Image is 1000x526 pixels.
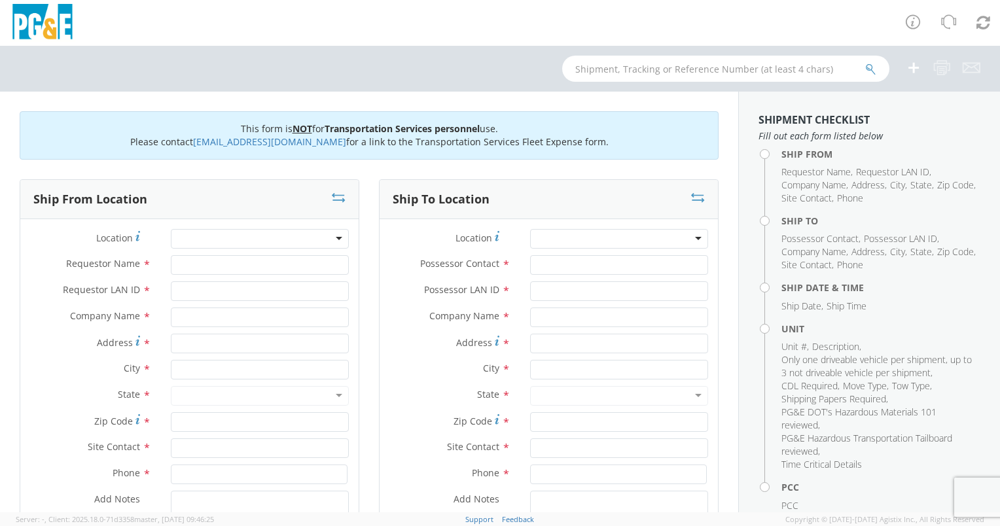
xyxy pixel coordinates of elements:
li: , [910,245,934,258]
li: , [781,406,977,432]
span: Requestor LAN ID [63,283,140,296]
span: Company Name [70,309,140,322]
span: Unit # [781,340,807,353]
li: , [864,232,939,245]
li: , [856,166,931,179]
li: , [781,166,853,179]
li: , [781,300,823,313]
span: Ship Date [781,300,821,312]
li: , [781,179,848,192]
h4: Ship Date & Time [781,283,980,292]
a: [EMAIL_ADDRESS][DOMAIN_NAME] [193,135,346,148]
span: PG&E DOT's Hazardous Materials 101 reviewed [781,406,937,431]
h3: Ship From Location [33,193,147,206]
span: CDL Required [781,379,838,392]
span: Address [97,336,133,349]
li: , [781,232,861,245]
span: Site Contact [781,258,832,271]
span: Client: 2025.18.0-71d3358 [48,514,214,524]
b: Transportation Services personnel [325,122,480,135]
span: Zip Code [94,415,133,427]
span: Shipping Papers Required [781,393,886,405]
li: , [890,179,907,192]
span: , [45,514,46,524]
span: Only one driveable vehicle per shipment, up to 3 not driveable vehicle per shipment [781,353,972,379]
a: Feedback [502,514,534,524]
span: City [890,245,905,258]
span: Phone [113,466,140,479]
span: Possessor LAN ID [424,283,499,296]
span: Company Name [429,309,499,322]
span: Zip Code [937,179,974,191]
span: Zip Code [454,415,492,427]
strong: Shipment Checklist [759,113,870,127]
li: , [851,245,887,258]
li: , [781,353,977,379]
span: Site Contact [447,440,499,453]
a: Support [465,514,493,524]
span: City [124,362,140,374]
span: Phone [472,466,499,479]
li: , [781,393,888,406]
span: State [910,179,932,191]
li: , [910,179,934,192]
li: , [781,258,834,272]
span: State [118,388,140,400]
li: , [781,245,848,258]
span: Move Type [843,379,887,392]
span: Requestor LAN ID [856,166,929,178]
span: Site Contact [781,192,832,204]
li: , [937,179,976,192]
span: Possessor Contact [420,257,499,270]
img: pge-logo-06675f144f4cfa6a6814.png [10,4,75,43]
h4: Ship From [781,149,980,159]
h4: PCC [781,482,980,492]
li: , [890,245,907,258]
span: PG&E Hazardous Transportation Tailboard reviewed [781,432,952,457]
h4: Ship To [781,216,980,226]
h4: Unit [781,324,980,334]
input: Shipment, Tracking or Reference Number (at least 4 chars) [562,56,889,82]
li: , [781,340,809,353]
li: , [851,179,887,192]
span: Address [456,336,492,349]
span: Tow Type [892,379,930,392]
li: , [781,192,834,205]
span: City [890,179,905,191]
span: Possessor LAN ID [864,232,937,245]
span: master, [DATE] 09:46:25 [134,514,214,524]
span: Address [851,179,885,191]
li: , [812,340,861,353]
span: PCC [781,499,798,512]
span: Description [812,340,859,353]
span: Ship Time [827,300,866,312]
span: Address [851,245,885,258]
u: NOT [293,122,312,135]
li: , [843,379,889,393]
span: Fill out each form listed below [759,130,980,143]
span: Requestor Name [781,166,851,178]
span: Add Notes [94,493,140,505]
span: Copyright © [DATE]-[DATE] Agistix Inc., All Rights Reserved [785,514,984,525]
span: Requestor Name [66,257,140,270]
h3: Ship To Location [393,193,490,206]
span: Company Name [781,245,846,258]
span: City [483,362,499,374]
span: Time Critical Details [781,458,862,470]
span: Site Contact [88,440,140,453]
span: Company Name [781,179,846,191]
span: State [910,245,932,258]
span: Server: - [16,514,46,524]
span: Location [455,232,492,244]
span: Add Notes [454,493,499,505]
div: This form is for use. Please contact for a link to the Transportation Services Fleet Expense form. [20,111,719,160]
li: , [937,245,976,258]
span: Zip Code [937,245,974,258]
span: Location [96,232,133,244]
li: , [892,379,932,393]
span: Phone [837,192,863,204]
span: Possessor Contact [781,232,859,245]
li: , [781,432,977,458]
li: , [781,379,840,393]
span: Phone [837,258,863,271]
